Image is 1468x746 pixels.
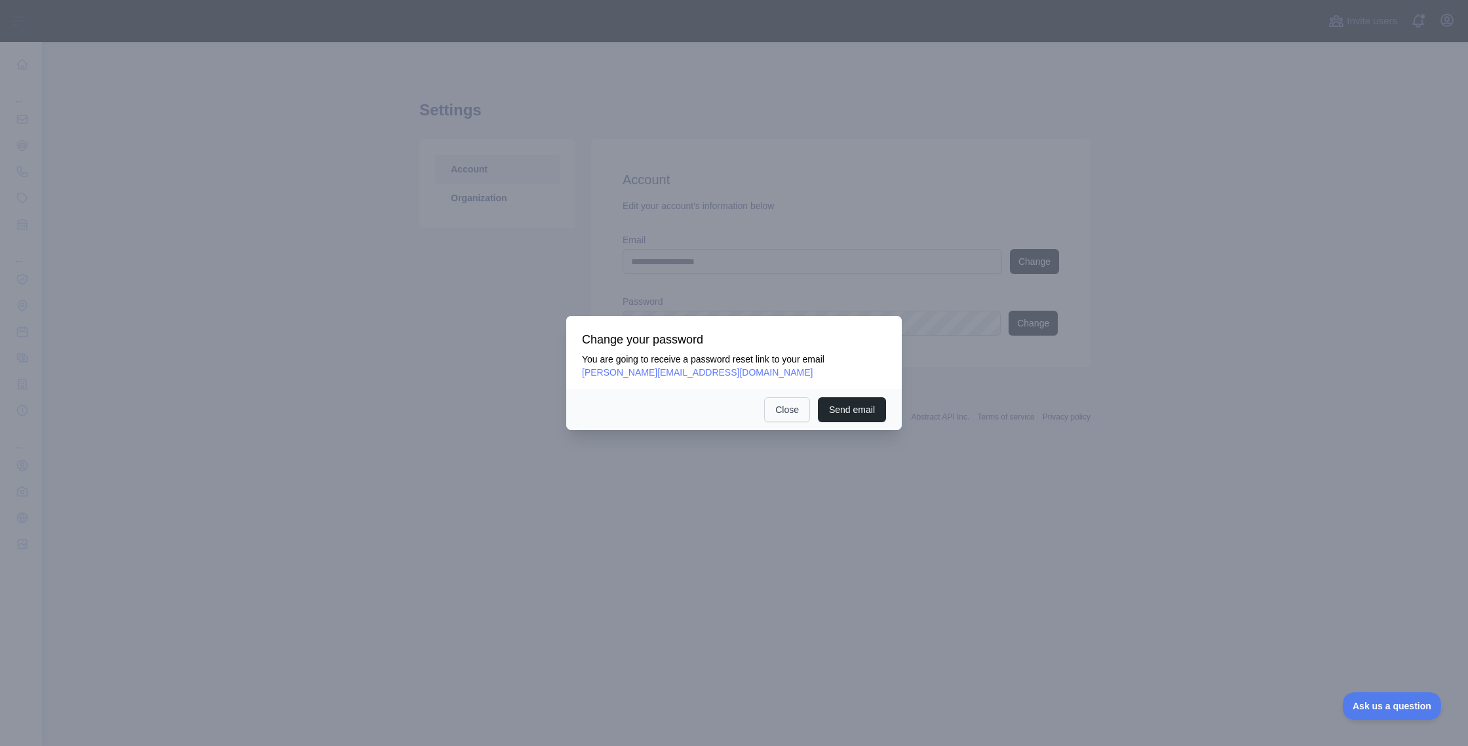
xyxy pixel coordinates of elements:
p: You are going to receive a password reset link to your email [582,353,886,379]
button: Send email [818,397,886,422]
span: [PERSON_NAME][EMAIL_ADDRESS][DOMAIN_NAME] [582,367,813,378]
h3: Change your password [582,332,886,347]
button: Close [764,397,810,422]
iframe: Toggle Customer Support [1343,692,1442,720]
